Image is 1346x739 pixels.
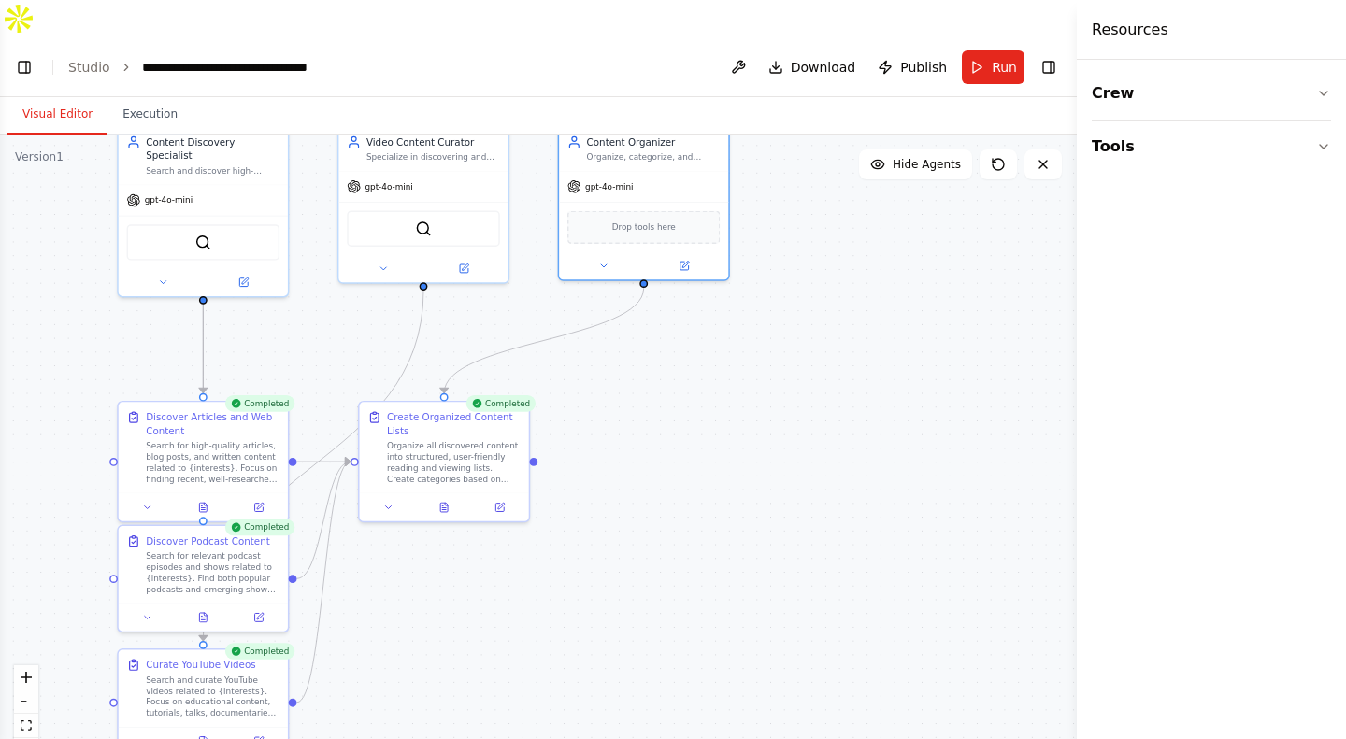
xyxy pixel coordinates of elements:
[645,258,723,275] button: Open in side panel
[337,125,509,283] div: Video Content CuratorSpecialize in discovering and analyzing YouTube videos and video content rel...
[587,135,721,149] div: Content Organizer
[387,441,521,485] div: Organize all discovered content into structured, user-friendly reading and viewing lists. Create ...
[366,135,500,149] div: Video Content Curator
[612,220,676,234] span: Drop tools here
[146,658,255,672] div: Curate YouTube Videos
[761,50,864,84] button: Download
[146,534,270,548] div: Discover Podcast Content
[146,441,279,485] div: Search for high-quality articles, blog posts, and written content related to {interests}. Focus o...
[146,135,279,163] div: Content Discovery Specialist
[437,288,651,393] g: Edge from 1ad9da40-024a-4ce7-bc83-0c499415820f to e6f2c442-e3e0-47ac-a61c-a0ae3ddb0001
[870,50,954,84] button: Publish
[415,220,432,237] img: SerperDevTool
[893,157,961,172] span: Hide Agents
[415,499,473,516] button: View output
[296,455,350,710] g: Edge from c9de421d-87dc-44b8-a540-7c47d950ca24 to e6f2c442-e3e0-47ac-a61c-a0ae3ddb0001
[225,643,295,660] div: Completed
[900,58,947,77] span: Publish
[146,165,279,177] div: Search and discover high-quality articles, videos, and podcasts related to {interests} across the...
[174,499,232,516] button: View output
[146,550,279,594] div: Search for relevant podcast episodes and shows related to {interests}. Find both popular podcasts...
[992,58,1017,77] span: Run
[68,60,110,75] a: Studio
[117,125,289,297] div: Content Discovery SpecialistSearch and discover high-quality articles, videos, and podcasts relat...
[962,50,1024,84] button: Run
[387,410,521,437] div: Create Organized Content Lists
[225,519,295,536] div: Completed
[174,609,232,626] button: View output
[7,95,107,135] button: Visual Editor
[14,665,38,689] button: zoom in
[424,261,502,277] button: Open in side panel
[365,181,412,192] span: gpt-4o-mini
[1092,121,1331,173] button: Tools
[585,181,633,192] span: gpt-4o-mini
[225,395,295,412] div: Completed
[15,149,64,164] div: Version 1
[11,54,37,80] button: Show left sidebar
[14,689,38,714] button: zoom out
[296,455,350,586] g: Edge from c95cf6d3-8443-4594-8f2b-5741a6573527 to e6f2c442-e3e0-47ac-a61c-a0ae3ddb0001
[358,401,530,522] div: CompletedCreate Organized Content ListsOrganize all discovered content into structured, user-frie...
[465,395,536,412] div: Completed
[196,291,430,641] g: Edge from 00a1625d-79cb-49ba-a47c-15d9911d352a to c9de421d-87dc-44b8-a540-7c47d950ca24
[587,151,721,163] div: Organize, categorize, and create structured reading lists from discovered content. Create compreh...
[235,609,282,626] button: Open in side panel
[476,499,523,516] button: Open in side panel
[146,675,279,718] div: Search and curate YouTube videos related to {interests}. Focus on educational content, tutorials,...
[235,499,282,516] button: Open in side panel
[68,58,308,77] nav: breadcrumb
[205,274,282,291] button: Open in side panel
[296,455,350,469] g: Edge from 0c3f62a4-7e67-4b52-9a9b-9973b74c4968 to e6f2c442-e3e0-47ac-a61c-a0ae3ddb0001
[117,401,289,522] div: CompletedDiscover Articles and Web ContentSearch for high-quality articles, blog posts, and writt...
[366,151,500,163] div: Specialize in discovering and analyzing YouTube videos and video content related to {interests}. ...
[117,524,289,632] div: CompletedDiscover Podcast ContentSearch for relevant podcast episodes and shows related to {inter...
[1036,54,1062,80] button: Hide right sidebar
[194,234,211,251] img: SerperDevTool
[791,58,856,77] span: Download
[558,125,730,280] div: Content OrganizerOrganize, categorize, and create structured reading lists from discovered conten...
[146,410,279,437] div: Discover Articles and Web Content
[1092,19,1168,41] h4: Resources
[107,95,193,135] button: Execution
[1092,67,1331,120] button: Crew
[145,195,193,206] span: gpt-4o-mini
[14,714,38,738] button: fit view
[859,149,972,179] button: Hide Agents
